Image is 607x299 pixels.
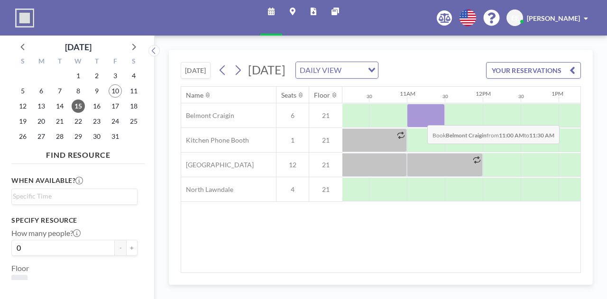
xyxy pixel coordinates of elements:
div: Seats [281,91,296,100]
span: Friday, October 24, 2025 [109,115,122,128]
span: 21 [309,161,342,169]
span: Monday, October 27, 2025 [35,130,48,143]
div: W [69,56,88,68]
button: + [126,240,138,256]
span: [DATE] [248,63,285,77]
span: Sunday, October 12, 2025 [16,100,29,113]
label: How many people? [11,228,81,238]
span: 6 [276,111,309,120]
span: Wednesday, October 22, 2025 [72,115,85,128]
div: 11AM [400,90,415,97]
span: Tuesday, October 14, 2025 [53,100,66,113]
span: Friday, October 10, 2025 [109,84,122,98]
span: Tuesday, October 7, 2025 [53,84,66,98]
div: 30 [367,93,372,100]
button: - [115,240,126,256]
div: Name [186,91,203,100]
div: 1PM [552,90,563,97]
div: 12PM [476,90,491,97]
span: 21 [15,279,24,288]
span: Saturday, October 18, 2025 [127,100,140,113]
input: Search for option [13,191,132,201]
div: Floor [314,91,330,100]
input: Search for option [344,64,362,76]
span: Thursday, October 9, 2025 [90,84,103,98]
div: T [87,56,106,68]
span: Friday, October 17, 2025 [109,100,122,113]
b: 11:30 AM [529,132,554,139]
span: Thursday, October 23, 2025 [90,115,103,128]
span: 21 [309,185,342,194]
span: Monday, October 20, 2025 [35,115,48,128]
div: [DATE] [65,40,92,54]
div: Search for option [12,189,137,203]
span: Belmont Craigin [181,111,234,120]
span: Sunday, October 5, 2025 [16,84,29,98]
span: Monday, October 6, 2025 [35,84,48,98]
span: Friday, October 3, 2025 [109,69,122,82]
span: Sunday, October 19, 2025 [16,115,29,128]
div: T [51,56,69,68]
span: Wednesday, October 29, 2025 [72,130,85,143]
span: Book from to [427,125,560,144]
span: 1 [276,136,309,145]
button: [DATE] [181,62,211,79]
span: Thursday, October 16, 2025 [90,100,103,113]
span: Monday, October 13, 2025 [35,100,48,113]
span: Wednesday, October 1, 2025 [72,69,85,82]
span: 21 [309,111,342,120]
span: Tuesday, October 21, 2025 [53,115,66,128]
span: Wednesday, October 15, 2025 [72,100,85,113]
span: DAILY VIEW [298,64,343,76]
div: 30 [442,93,448,100]
span: Thursday, October 2, 2025 [90,69,103,82]
h3: Specify resource [11,216,138,225]
label: Floor [11,263,29,273]
span: 21 [309,136,342,145]
span: EE [511,14,519,22]
span: 12 [276,161,309,169]
span: Friday, October 31, 2025 [109,130,122,143]
span: [GEOGRAPHIC_DATA] [181,161,254,169]
img: organization-logo [15,9,34,27]
div: S [14,56,32,68]
span: 4 [276,185,309,194]
b: 11:00 AM [499,132,524,139]
b: Belmont Craigin [446,132,487,139]
div: Search for option [296,62,378,78]
h4: FIND RESOURCE [11,146,145,160]
span: Wednesday, October 8, 2025 [72,84,85,98]
span: Kitchen Phone Booth [181,136,249,145]
span: Tuesday, October 28, 2025 [53,130,66,143]
span: Saturday, October 25, 2025 [127,115,140,128]
div: F [106,56,124,68]
span: Saturday, October 4, 2025 [127,69,140,82]
button: YOUR RESERVATIONS [486,62,581,79]
div: 30 [518,93,524,100]
div: M [32,56,51,68]
div: S [124,56,143,68]
span: Sunday, October 26, 2025 [16,130,29,143]
span: Thursday, October 30, 2025 [90,130,103,143]
span: [PERSON_NAME] [527,14,580,22]
span: North Lawndale [181,185,233,194]
span: Saturday, October 11, 2025 [127,84,140,98]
